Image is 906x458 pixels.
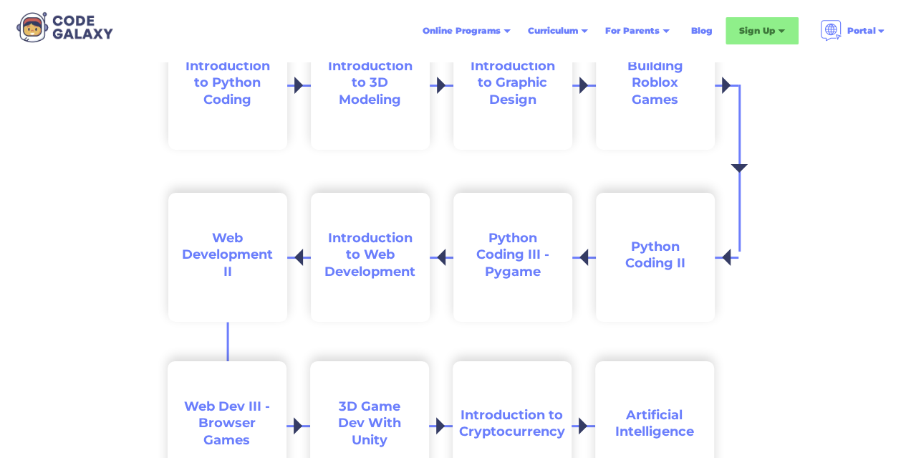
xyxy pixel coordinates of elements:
div: Portal [847,24,876,38]
span: 3D Game Dev With Unity [338,399,401,448]
div: Curriculum [519,18,597,44]
span: Introduction to Cryptocurrency [459,407,565,439]
span: Introduction to 3D Modeling [328,58,413,108]
div: Sign Up [726,17,799,44]
span: Introduction to Graphic Design [471,58,555,108]
a: Introduction to Web Development [311,193,430,322]
span: Building Roblox Games [627,58,683,108]
span: Python Coding III - Pygame [476,230,549,280]
div: Online Programs [414,18,519,44]
div: Portal [811,14,895,47]
div: For Parents [597,18,678,44]
div: For Parents [605,24,660,38]
div: Online Programs [423,24,501,38]
a: Introduction to Python Coding [168,21,287,150]
span: Introduction to Web Development [324,230,415,280]
span: Python Coding II [625,239,685,271]
span: Artificial Intelligence [615,407,694,439]
a: Introduction to 3D Modeling [311,21,430,150]
a: Introduction to Graphic Design [453,21,572,150]
div: Curriculum [528,24,578,38]
span: Web Dev III - Browser Games [184,399,270,448]
a: Building Roblox Games [596,21,715,150]
a: Blog [683,18,721,44]
div: Sign Up [739,24,775,38]
a: Web Development II [168,193,287,322]
a: Python Coding III - Pygame [453,193,572,322]
a: Python Coding II [596,193,715,322]
span: Web Development II [182,230,273,280]
span: Introduction to Python Coding [185,58,270,108]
